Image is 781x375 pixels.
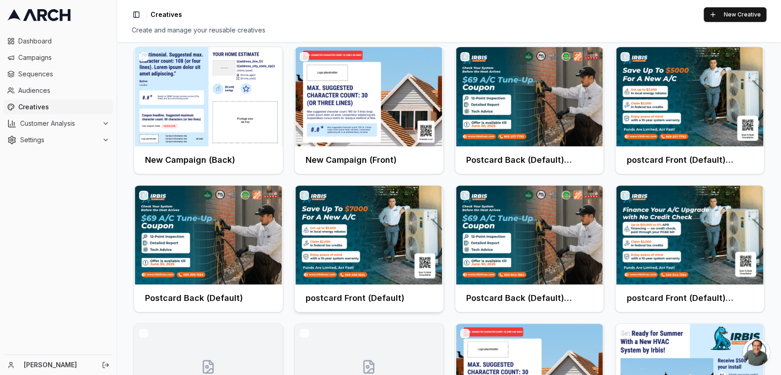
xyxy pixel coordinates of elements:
[466,292,593,305] h3: Postcard Back (Default) (Copy) (Copy)
[4,133,113,147] button: Settings
[4,83,113,98] a: Audiences
[455,186,604,285] img: Front creative for Postcard Back (Default) (Copy) (Copy)
[24,360,92,370] a: [PERSON_NAME]
[20,119,98,128] span: Customer Analysis
[743,338,770,366] div: Open chat
[18,37,109,46] span: Dashboard
[4,50,113,65] a: Campaigns
[295,47,443,146] img: Front creative for New Campaign (Front)
[615,186,764,285] img: Front creative for postcard Front (Default) (Copy) (Copy)
[134,186,283,285] img: Front creative for Postcard Back (Default)
[295,186,443,285] img: Front creative for postcard Front (Default)
[704,7,766,22] button: New Creative
[134,47,283,146] img: Front creative for New Campaign (Back)
[466,154,593,166] h3: Postcard Back (Default) (Copy)
[151,10,182,19] nav: breadcrumb
[4,116,113,131] button: Customer Analysis
[145,292,243,305] h3: Postcard Back (Default)
[626,154,753,166] h3: postcard Front (Default) (Copy)
[615,47,764,146] img: Front creative for postcard Front (Default) (Copy)
[20,135,98,145] span: Settings
[4,100,113,114] a: Creatives
[132,26,766,35] div: Create and manage your reusable creatives
[4,34,113,48] a: Dashboard
[361,359,376,374] svg: No creative preview
[4,67,113,81] a: Sequences
[306,154,397,166] h3: New Campaign (Front)
[455,47,604,146] img: Front creative for Postcard Back (Default) (Copy)
[18,70,109,79] span: Sequences
[18,86,109,95] span: Audiences
[145,154,235,166] h3: New Campaign (Back)
[18,102,109,112] span: Creatives
[18,53,109,62] span: Campaigns
[201,359,215,374] svg: No creative preview
[306,292,404,305] h3: postcard Front (Default)
[99,359,112,371] button: Log out
[151,10,182,19] span: Creatives
[626,292,753,305] h3: postcard Front (Default) (Copy) (Copy)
